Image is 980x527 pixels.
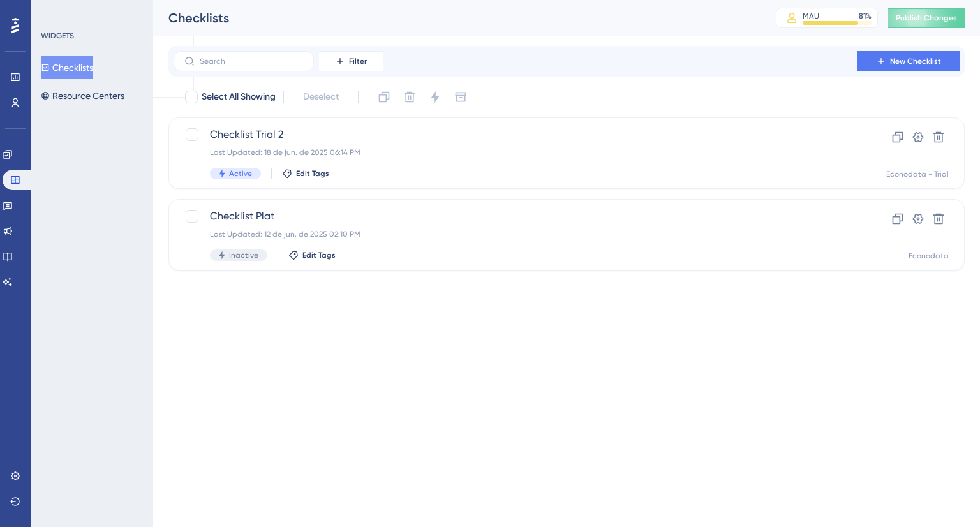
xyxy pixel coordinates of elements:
[302,250,336,260] span: Edit Tags
[319,51,383,71] button: Filter
[296,168,329,179] span: Edit Tags
[41,31,74,41] div: WIDGETS
[859,11,872,21] div: 81 %
[41,84,124,107] button: Resource Centers
[168,9,744,27] div: Checklists
[210,147,821,158] div: Last Updated: 18 de jun. de 2025 06:14 PM
[202,89,276,105] span: Select All Showing
[349,56,367,66] span: Filter
[292,85,350,108] button: Deselect
[210,209,821,224] span: Checklist Plat
[857,51,960,71] button: New Checklist
[200,57,303,66] input: Search
[886,169,949,179] div: Econodata - Trial
[41,56,93,79] button: Checklists
[803,11,819,21] div: MAU
[288,250,336,260] button: Edit Tags
[888,8,965,28] button: Publish Changes
[303,89,339,105] span: Deselect
[909,251,949,261] div: Econodata
[210,229,821,239] div: Last Updated: 12 de jun. de 2025 02:10 PM
[229,168,252,179] span: Active
[890,56,941,66] span: New Checklist
[210,127,821,142] span: Checklist Trial 2
[229,250,258,260] span: Inactive
[896,13,957,23] span: Publish Changes
[282,168,329,179] button: Edit Tags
